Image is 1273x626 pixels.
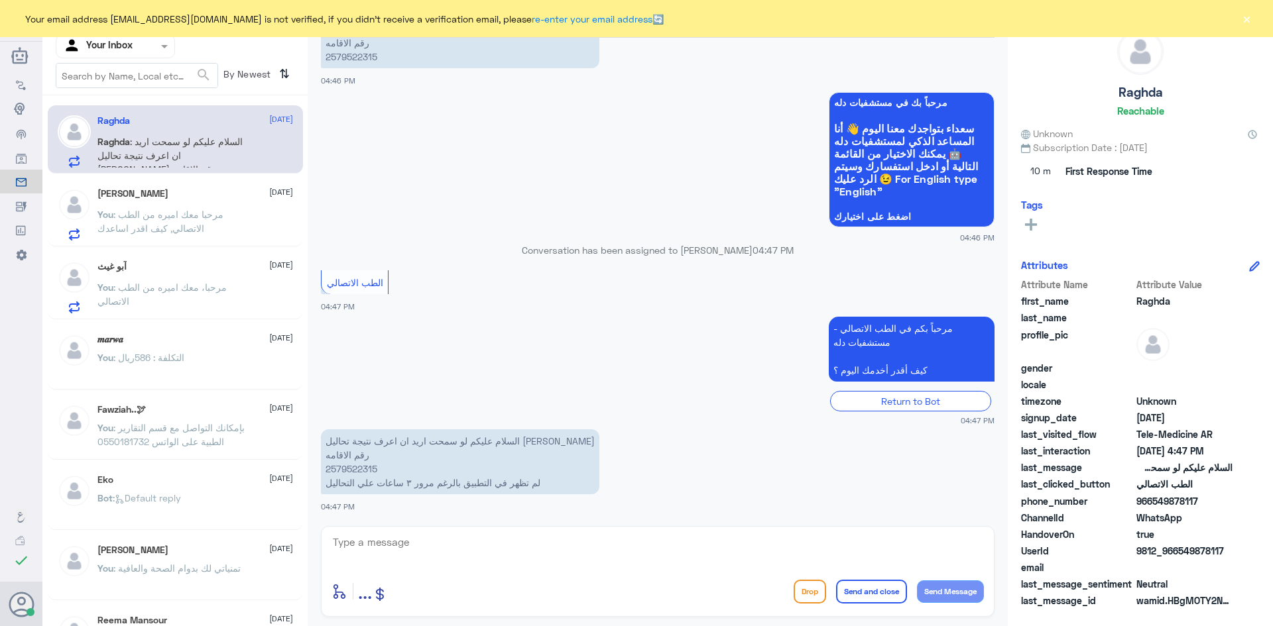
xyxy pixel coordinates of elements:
button: search [196,64,212,86]
span: last_message [1021,460,1134,474]
span: Unknown [1136,394,1233,408]
input: Search by Name, Local etc… [56,64,217,87]
span: : مرحبا، معك اميره من الطب الاتصالي [97,282,227,307]
span: last_clicked_button [1021,477,1134,491]
h6: Reachable [1117,105,1164,117]
span: You [97,209,113,220]
span: 10 m [1021,160,1061,183]
a: re-enter your email address [532,13,652,25]
p: 11/10/2025, 4:46 PM [321,17,599,68]
p: 11/10/2025, 4:47 PM [321,429,599,494]
span: Your email address [EMAIL_ADDRESS][DOMAIN_NAME] is not verified, if you didn't receive a verifica... [25,12,664,26]
span: wamid.HBgMOTY2NTQ5ODc4MTE3FQIAEhgUMkExOTNGODlEMUM0MDNBRTQ0MEEA [1136,594,1233,607]
span: ... [358,579,372,603]
span: ChannelId [1021,511,1134,525]
span: Subscription Date : [DATE] [1021,140,1260,154]
span: last_interaction [1021,444,1134,458]
h5: Nora [97,188,168,199]
span: : مرحبا معك اميره من الطب الاتصالي, كيف اقدر اساعدك [97,209,223,234]
span: You [97,562,113,574]
span: اضغط على اختيارك [834,211,989,222]
span: مرحباً بك في مستشفيات دله [834,97,989,108]
span: 9812_966549878117 [1136,544,1233,558]
button: Drop [794,580,826,603]
span: [DATE] [269,472,293,484]
span: 966549878117 [1136,494,1233,508]
img: defaultAdmin.png [58,261,91,294]
h6: Tags [1021,199,1043,211]
span: 04:47 PM [961,415,995,426]
span: last_message_sentiment [1021,577,1134,591]
span: true [1136,527,1233,541]
span: timezone [1021,394,1134,408]
h5: آبو غيث [97,261,127,272]
span: locale [1021,378,1134,391]
span: Raghda [97,136,130,147]
span: 04:47 PM [321,502,355,511]
span: [DATE] [269,402,293,414]
span: 04:46 PM [321,76,355,85]
span: null [1136,361,1233,375]
span: first_name [1021,294,1134,308]
span: الطب الاتصالي [327,277,383,288]
span: الطب الاتصالي [1136,477,1233,491]
div: Return to Bot [830,391,991,411]
span: You [97,282,113,293]
span: email [1021,560,1134,574]
span: 04:46 PM [960,232,995,243]
h5: Raghda [1119,85,1163,100]
span: last_message_id [1021,594,1134,607]
span: You [97,352,113,363]
span: By Newest [218,63,274,89]
h5: Eko [97,474,113,486]
span: : تمنياتي لك بدوام الصحة والعافية [113,562,241,574]
button: Avatar [9,592,34,617]
button: × [1240,12,1253,25]
span: [DATE] [269,543,293,554]
span: السلام عليكم لو سمحت اريد ان اعرف نتيجة تحاليل ياسين أحمد مجدي رقم الاقامه 2579522315 لم تظهر في ... [1136,460,1233,474]
span: last_visited_flow [1021,427,1134,441]
span: : بإمكانك التواصل مع قسم التقارير الطبية على الواتس 0550181732 [97,422,245,447]
span: signup_date [1021,411,1134,425]
h5: Fawziah..🕊 [97,404,146,415]
span: null [1136,378,1233,391]
span: Tele-Medicine AR [1136,427,1233,441]
span: [DATE] [269,186,293,198]
span: First Response Time [1065,164,1152,178]
span: سعداء بتواجدك معنا اليوم 👋 أنا المساعد الذكي لمستشفيات دله 🤖 يمكنك الاختيار من القائمة التالية أو... [834,122,989,197]
span: [DATE] [269,259,293,271]
img: defaultAdmin.png [1136,328,1170,361]
span: UserId [1021,544,1134,558]
i: ⇅ [279,63,290,85]
span: 2025-10-11T13:47:24.588Z [1136,444,1233,458]
span: 04:47 PM [321,302,355,311]
span: 2025-10-11T13:46:43.5Z [1136,411,1233,425]
img: defaultAdmin.png [58,474,91,507]
span: HandoverOn [1021,527,1134,541]
p: 11/10/2025, 4:47 PM [829,317,995,382]
span: profile_pic [1021,328,1134,358]
span: : التكلفة : 586ريال [113,352,184,363]
button: Send and close [836,580,907,603]
span: Unknown [1021,127,1073,140]
h6: Attributes [1021,259,1068,271]
h5: Mohammed ALRASHED [97,545,168,556]
span: gender [1021,361,1134,375]
span: 04:47 PM [753,244,794,256]
span: [DATE] [269,113,293,125]
img: defaultAdmin.png [1118,29,1163,74]
p: Conversation has been assigned to [PERSON_NAME] [321,243,995,257]
img: defaultAdmin.png [58,115,91,148]
span: [DATE] [269,613,293,625]
img: defaultAdmin.png [58,545,91,578]
span: Bot [97,492,113,503]
span: search [196,67,212,83]
span: 0 [1136,577,1233,591]
span: 2 [1136,511,1233,525]
i: check [13,552,29,568]
span: Raghda [1136,294,1233,308]
span: : السلام عليكم لو سمحت اريد ان اعرف نتيجة تحاليل [PERSON_NAME] رقم الاقامه 2579522315 لم تظهر في ... [97,136,243,203]
span: : Default reply [113,492,181,503]
span: phone_number [1021,494,1134,508]
span: Attribute Name [1021,278,1134,291]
